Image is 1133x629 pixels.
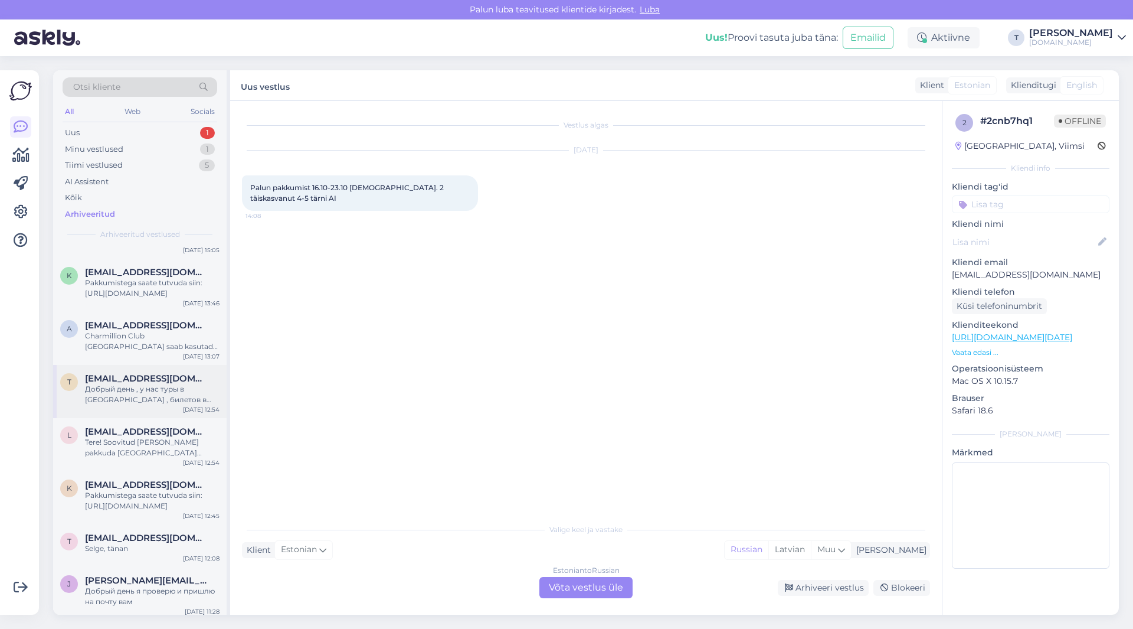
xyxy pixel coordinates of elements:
div: Küsi telefoninumbrit [952,298,1047,314]
div: [DATE] 13:07 [183,352,220,361]
b: Uus! [705,32,728,43]
div: 5 [199,159,215,171]
div: T [1008,30,1024,46]
div: Добрый день я проверю и пришлю на почту вам [85,586,220,607]
span: ander.raamat@gmail.com [85,320,208,331]
div: [GEOGRAPHIC_DATA], Viimsi [955,140,1085,152]
a: [PERSON_NAME][DOMAIN_NAME] [1029,28,1126,47]
div: [DATE] 12:54 [183,458,220,467]
div: Vestlus algas [242,120,930,131]
p: Brauser [952,392,1109,405]
span: a [67,324,72,333]
span: English [1066,79,1097,92]
p: Kliendi tag'id [952,181,1109,193]
div: Latvian [768,541,811,559]
div: Arhiveeri vestlus [778,580,869,596]
p: Vaata edasi ... [952,347,1109,358]
div: Arhiveeritud [65,208,115,220]
span: Otsi kliente [73,81,120,93]
div: Uus [65,127,80,139]
span: jelena.joekeerd@mail.ee [85,575,208,586]
p: Klienditeekond [952,319,1109,331]
div: [PERSON_NAME] [952,429,1109,439]
div: [PERSON_NAME] [852,544,926,556]
div: 1 [200,127,215,139]
span: Muu [817,544,836,555]
span: Estonian [954,79,990,92]
p: Kliendi nimi [952,218,1109,230]
div: Tere! Soovitud [PERSON_NAME] pakkuda [GEOGRAPHIC_DATA][PERSON_NAME] [GEOGRAPHIC_DATA] reise. Kas ... [85,437,220,458]
div: Valige keel ja vastake [242,524,930,535]
div: [DATE] 12:08 [183,554,220,563]
input: Lisa nimi [952,236,1096,249]
div: Socials [188,104,217,119]
div: Klient [915,79,944,92]
div: All [63,104,76,119]
span: 2 [962,118,967,127]
span: Estonian [281,543,317,556]
div: AI Assistent [65,176,109,188]
div: Aktiivne [908,27,980,48]
div: Minu vestlused [65,144,123,155]
span: lillimai@hotmail.com [85,426,208,437]
img: Askly Logo [9,80,32,102]
p: Operatsioonisüsteem [952,363,1109,375]
p: [EMAIL_ADDRESS][DOMAIN_NAME] [952,269,1109,281]
div: Добрый день , у нас туры в [GEOGRAPHIC_DATA] , билетов в [GEOGRAPHIC_DATA] у нас нет в продаже [85,384,220,405]
a: [URL][DOMAIN_NAME][DATE] [952,332,1072,343]
div: [PERSON_NAME] [1029,28,1113,38]
div: Klient [242,544,271,556]
span: 14:08 [245,211,290,220]
label: Uus vestlus [241,77,290,93]
div: Blokeeri [873,580,930,596]
div: Tiimi vestlused [65,159,123,171]
span: t [67,377,71,386]
input: Lisa tag [952,195,1109,213]
div: [DATE] [242,145,930,155]
div: Võta vestlus üle [539,577,633,598]
span: Kairepaju3@gmail.com [85,480,208,490]
div: [DATE] 12:45 [183,511,220,520]
div: [DATE] 11:28 [185,607,220,616]
span: k [67,271,72,280]
p: Kliendi telefon [952,286,1109,298]
div: [DATE] 13:46 [183,299,220,308]
span: t [67,537,71,546]
div: Charmillion Club [GEOGRAPHIC_DATA] saab kasutada [PERSON_NAME] mere ääres asuvate Charmillionite ... [85,331,220,352]
div: [DATE] 15:05 [183,246,220,255]
button: Emailid [843,27,893,49]
span: Luba [636,4,663,15]
span: Arhiveeritud vestlused [100,229,180,240]
div: Selge, tänan [85,543,220,554]
div: 1 [200,144,215,155]
p: Märkmed [952,447,1109,459]
div: [DOMAIN_NAME] [1029,38,1113,47]
p: Kliendi email [952,256,1109,269]
div: Proovi tasuta juba täna: [705,31,838,45]
span: K [67,484,72,493]
span: tuuli201@hotmail.com [85,533,208,543]
div: Klienditugi [1006,79,1056,92]
div: # 2cnb7hq1 [980,114,1054,128]
span: j [67,579,71,588]
span: Palun pakkumist 16.10-23.10 [DEMOGRAPHIC_DATA]. 2 täiskasvanut 4-5 tärni AI [250,183,446,203]
div: Kõik [65,192,82,204]
p: Safari 18.6 [952,405,1109,417]
div: Russian [725,541,768,559]
div: Pakkumistega saate tutvuda siin: [URL][DOMAIN_NAME] [85,490,220,511]
span: karinastepp@gmail.com [85,267,208,278]
div: Kliendi info [952,163,1109,174]
div: Estonian to Russian [553,565,620,576]
p: Mac OS X 10.15.7 [952,375,1109,387]
div: Web [122,104,143,119]
div: Pakkumistega saate tutvuda siin: [URL][DOMAIN_NAME] [85,278,220,299]
span: Offline [1054,115,1106,128]
div: [DATE] 12:54 [183,405,220,414]
span: l [67,431,71,439]
span: tsaljuk@icloud.com [85,373,208,384]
